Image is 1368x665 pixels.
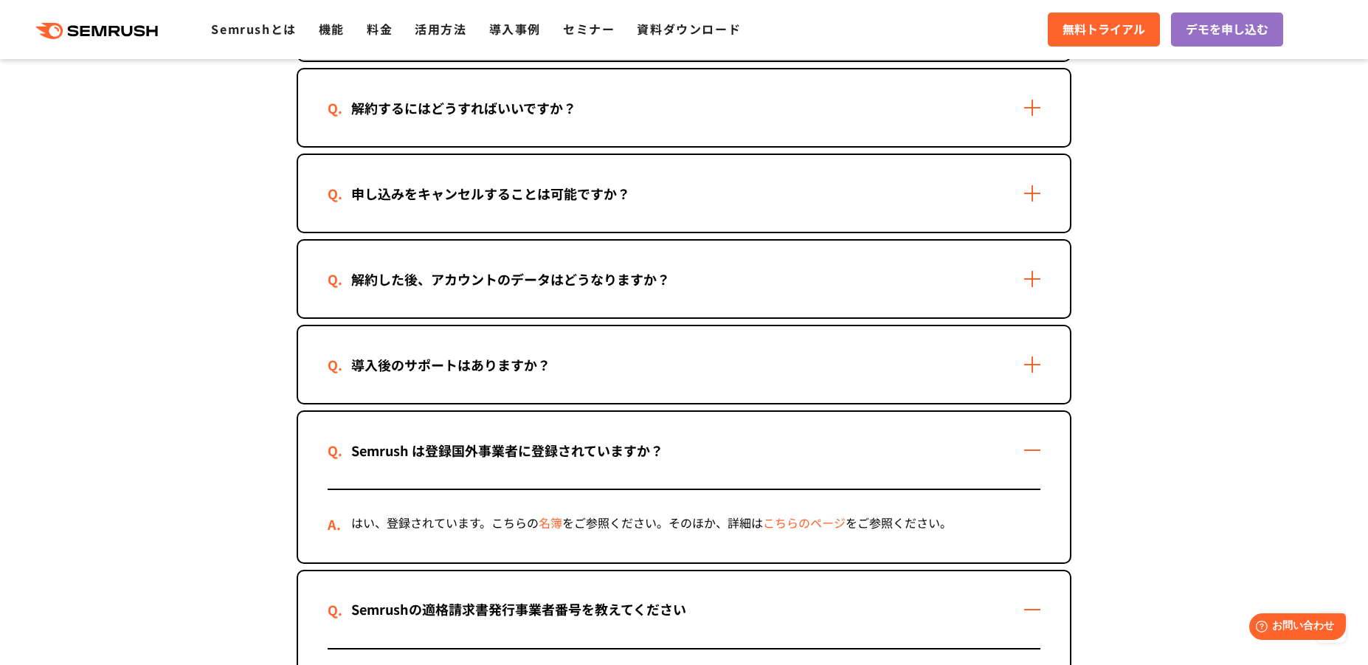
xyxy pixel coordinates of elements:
a: こちらのページ [763,514,846,531]
div: 解約するにはどうすればいいですか？ [328,97,600,119]
a: 資料ダウンロード [637,20,741,38]
div: はい、登録されています。こちらの をご参照ください。そのほか、詳細は をご参照ください。 [328,490,1040,562]
a: 料金 [367,20,393,38]
a: 無料トライアル [1048,13,1160,46]
div: Semrush は登録国外事業者に登録されていますか？ [328,440,687,461]
a: 名簿 [539,514,562,531]
div: 解約した後、アカウントのデータはどうなりますか？ [328,269,694,290]
iframe: Help widget launcher [1237,607,1352,649]
span: 無料トライアル [1063,20,1145,39]
div: Semrushの適格請求書発行事業者番号を教えてください [328,599,710,620]
div: 導入後のサポートはありますか？ [328,354,574,376]
a: Semrushとは [211,20,296,38]
a: 機能 [319,20,345,38]
div: 申し込みをキャンセルすることは可能ですか？ [328,183,654,204]
a: 導入事例 [489,20,541,38]
a: デモを申し込む [1171,13,1283,46]
span: デモを申し込む [1186,20,1268,39]
a: 活用方法 [415,20,466,38]
a: セミナー [563,20,615,38]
